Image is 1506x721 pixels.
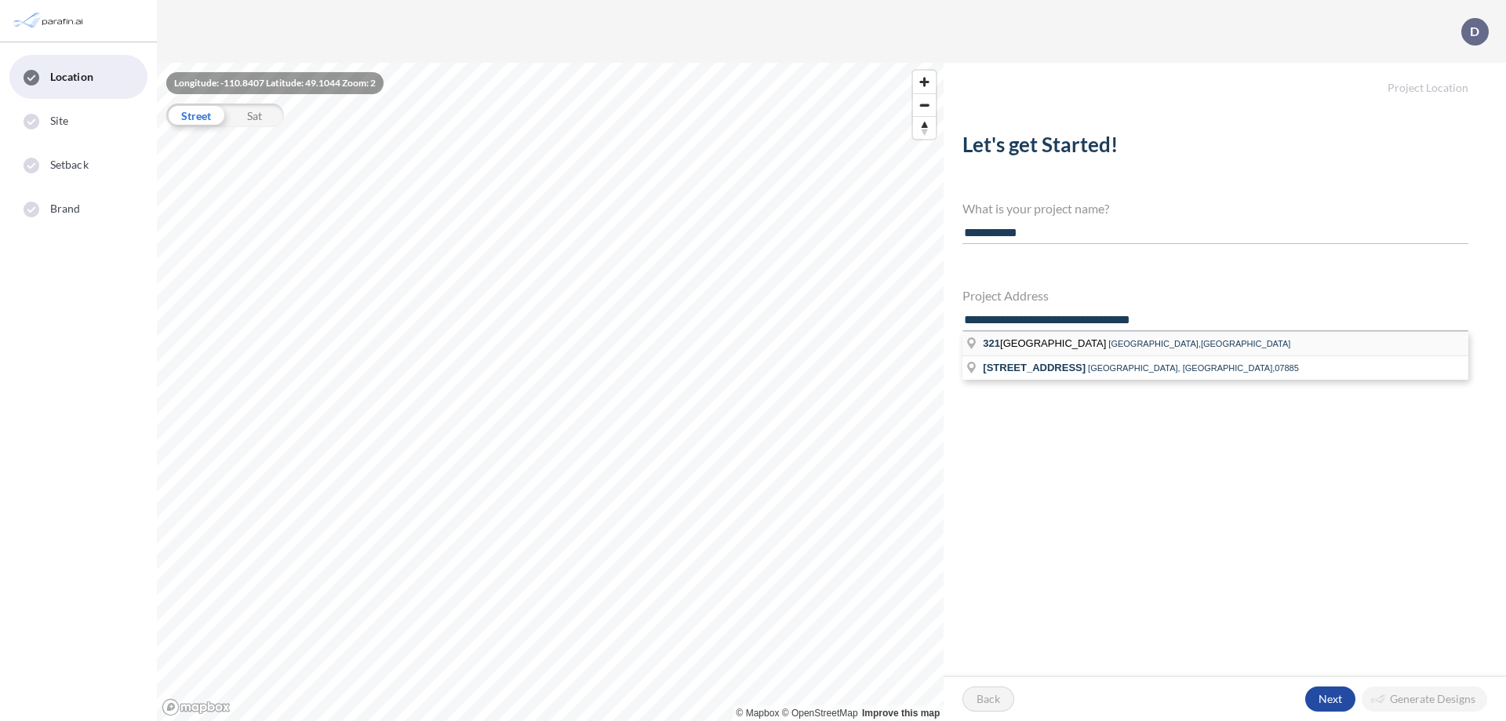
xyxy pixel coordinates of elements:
img: Parafin [12,6,88,35]
span: 321 [983,337,1000,349]
h5: Project Location [944,63,1506,95]
a: Improve this map [862,708,940,719]
div: Street [166,104,225,127]
h4: Project Address [962,288,1468,303]
span: Brand [50,201,81,217]
a: Mapbox [737,708,780,719]
h2: Let's get Started! [962,133,1468,163]
button: Reset bearing to north [913,116,936,139]
span: [STREET_ADDRESS] [983,362,1086,373]
h4: What is your project name? [962,201,1468,216]
a: Mapbox homepage [162,698,231,716]
button: Zoom out [913,93,936,116]
span: Site [50,113,68,129]
span: Location [50,69,93,85]
span: [GEOGRAPHIC_DATA],[GEOGRAPHIC_DATA] [1108,339,1290,348]
span: Zoom out [913,94,936,116]
span: [GEOGRAPHIC_DATA], [GEOGRAPHIC_DATA],07885 [1088,363,1299,373]
button: Next [1305,686,1355,712]
button: Zoom in [913,71,936,93]
span: Reset bearing to north [913,117,936,139]
p: Next [1319,691,1342,707]
span: Setback [50,157,89,173]
span: [GEOGRAPHIC_DATA] [983,337,1108,349]
canvas: Map [157,63,944,721]
p: D [1470,24,1479,38]
a: OpenStreetMap [782,708,858,719]
div: Longitude: -110.8407 Latitude: 49.1044 Zoom: 2 [166,72,384,94]
div: Sat [225,104,284,127]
